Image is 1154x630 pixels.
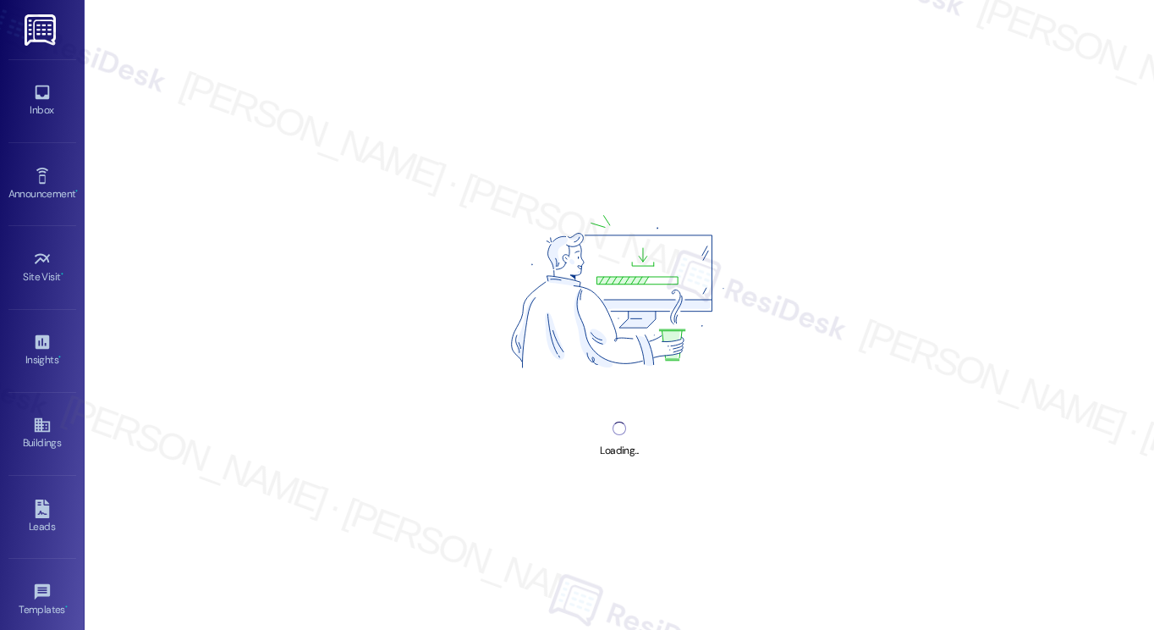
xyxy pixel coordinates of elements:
[8,78,76,124] a: Inbox
[8,245,76,290] a: Site Visit •
[75,185,78,197] span: •
[8,577,76,623] a: Templates •
[61,268,63,280] span: •
[600,442,638,460] div: Loading...
[8,495,76,540] a: Leads
[58,351,61,363] span: •
[25,14,59,46] img: ResiDesk Logo
[8,411,76,456] a: Buildings
[8,328,76,373] a: Insights •
[65,601,68,613] span: •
